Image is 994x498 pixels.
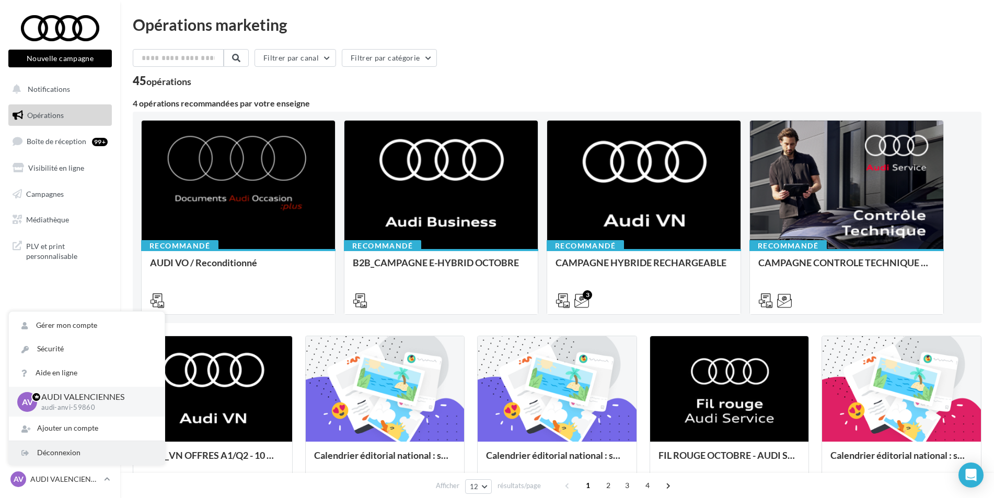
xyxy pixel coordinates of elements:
span: Afficher [436,481,459,491]
div: Recommandé [344,240,421,252]
button: Filtrer par catégorie [342,49,437,67]
div: 45 [133,75,191,87]
div: AUDI VO / Reconditionné [150,257,327,278]
a: Aide en ligne [9,361,165,385]
div: Recommandé [547,240,624,252]
span: 4 [639,477,656,494]
a: Médiathèque [6,209,114,231]
div: Opérations marketing [133,17,981,32]
span: PLV et print personnalisable [26,239,108,262]
div: Recommandé [141,240,218,252]
p: AUDI VALENCIENNES [30,474,100,484]
span: Médiathèque [26,215,69,224]
span: Visibilité en ligne [28,163,84,172]
span: Boîte de réception [27,137,86,146]
button: Filtrer par canal [255,49,336,67]
span: 2 [600,477,617,494]
div: Ajouter un compte [9,417,165,440]
span: Notifications [28,85,70,93]
span: 1 [580,477,596,494]
p: AUDI VALENCIENNES [41,391,148,403]
span: 3 [619,477,635,494]
span: Campagnes [26,189,64,198]
button: Nouvelle campagne [8,50,112,67]
div: Calendrier éditorial national : semaine du 06.10 au 12.10 [314,450,456,471]
a: Opérations [6,104,114,126]
div: opérations [146,77,191,86]
a: PLV et print personnalisable [6,235,114,266]
div: Déconnexion [9,441,165,465]
div: 4 opérations recommandées par votre enseigne [133,99,981,108]
div: 3 [583,290,592,300]
div: AUDI_VN OFFRES A1/Q2 - 10 au 31 octobre [142,450,284,471]
span: 12 [470,482,479,491]
div: CAMPAGNE HYBRIDE RECHARGEABLE [556,257,732,278]
a: AV AUDI VALENCIENNES [8,469,112,489]
a: Visibilité en ligne [6,157,114,179]
a: Gérer mon compte [9,314,165,337]
button: Notifications [6,78,110,100]
span: AV [14,474,24,484]
a: Sécurité [9,337,165,361]
span: résultats/page [498,481,541,491]
div: Open Intercom Messenger [958,463,984,488]
span: AV [22,396,33,408]
p: audi-anvi-59860 [41,403,148,412]
div: CAMPAGNE CONTROLE TECHNIQUE 25€ OCTOBRE [758,257,935,278]
div: Recommandé [749,240,827,252]
div: B2B_CAMPAGNE E-HYBRID OCTOBRE [353,257,529,278]
div: Calendrier éditorial national : semaine du 29.09 au 05.10 [486,450,628,471]
div: Calendrier éditorial national : semaine du 22.09 au 28.09 [830,450,973,471]
a: Boîte de réception99+ [6,130,114,152]
div: 99+ [92,138,108,146]
a: Campagnes [6,183,114,205]
div: FIL ROUGE OCTOBRE - AUDI SERVICE [658,450,801,471]
span: Opérations [27,111,64,120]
button: 12 [465,479,492,494]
